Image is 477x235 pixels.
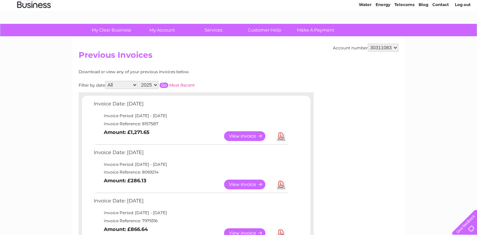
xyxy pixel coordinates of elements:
[135,24,190,36] a: My Account
[224,180,273,189] a: View
[92,196,289,209] td: Invoice Date: [DATE]
[288,24,343,36] a: Make A Payment
[419,29,428,34] a: Blog
[92,120,289,128] td: Invoice Reference: 8157587
[84,24,139,36] a: My Clear Business
[432,29,449,34] a: Contact
[79,69,255,74] div: Download or view any of your previous invoices below.
[169,83,195,88] a: Most Recent
[186,24,241,36] a: Services
[92,160,289,169] td: Invoice Period: [DATE] - [DATE]
[224,131,273,141] a: View
[237,24,292,36] a: Customer Help
[376,29,390,34] a: Energy
[92,112,289,120] td: Invoice Period: [DATE] - [DATE]
[104,129,149,135] b: Amount: £1,271.65
[455,29,471,34] a: Log out
[92,148,289,160] td: Invoice Date: [DATE]
[394,29,415,34] a: Telecoms
[104,178,146,184] b: Amount: £286.13
[359,29,372,34] a: Water
[277,180,285,189] a: Download
[79,50,398,63] h2: Previous Invoices
[92,99,289,112] td: Invoice Date: [DATE]
[277,131,285,141] a: Download
[92,209,289,217] td: Invoice Period: [DATE] - [DATE]
[80,4,398,33] div: Clear Business is a trading name of Verastar Limited (registered in [GEOGRAPHIC_DATA] No. 3667643...
[92,217,289,225] td: Invoice Reference: 7979316
[350,3,397,12] a: 0333 014 3131
[92,168,289,176] td: Invoice Reference: 8069214
[333,44,398,52] div: Account number
[79,81,255,89] div: Filter by date
[104,226,148,232] b: Amount: £866.64
[17,17,51,38] img: logo.png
